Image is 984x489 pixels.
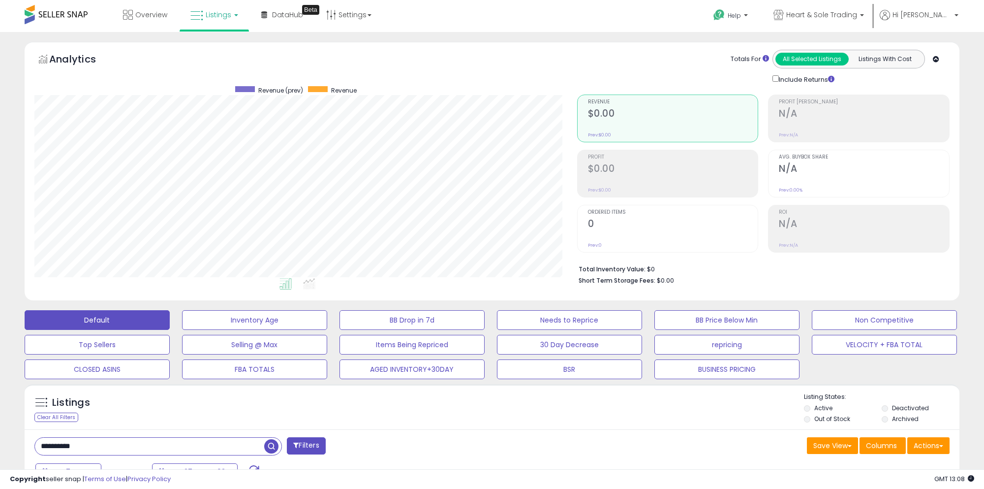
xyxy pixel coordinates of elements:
[52,396,90,410] h5: Listings
[892,415,919,423] label: Archived
[588,132,611,138] small: Prev: $0.00
[866,441,897,451] span: Columns
[804,392,959,402] p: Listing States:
[25,359,170,379] button: CLOSED ASINS
[779,108,949,121] h2: N/A
[497,310,642,330] button: Needs to Reprice
[579,265,646,273] b: Total Inventory Value:
[182,359,327,379] button: FBA TOTALS
[331,86,357,95] span: Revenue
[34,413,78,422] div: Clear All Filters
[258,86,303,95] span: Revenue (prev)
[860,437,906,454] button: Columns
[579,262,943,274] li: $0
[880,10,958,32] a: Hi [PERSON_NAME]
[765,73,846,85] div: Include Returns
[588,210,758,215] span: Ordered Items
[892,10,952,20] span: Hi [PERSON_NAME]
[807,437,858,454] button: Save View
[10,475,171,484] div: seller snap | |
[779,210,949,215] span: ROI
[302,5,319,15] div: Tooltip anchor
[497,335,642,355] button: 30 Day Decrease
[339,310,485,330] button: BB Drop in 7d
[135,10,167,20] span: Overview
[84,474,126,484] a: Terms of Use
[892,404,929,412] label: Deactivated
[182,310,327,330] button: Inventory Age
[814,404,832,412] label: Active
[657,276,674,285] span: $0.00
[779,132,798,138] small: Prev: N/A
[812,310,957,330] button: Non Competitive
[588,218,758,231] h2: 0
[339,335,485,355] button: Items Being Repriced
[779,242,798,248] small: Prev: N/A
[706,1,758,32] a: Help
[779,218,949,231] h2: N/A
[848,53,922,65] button: Listings With Cost
[25,310,170,330] button: Default
[812,335,957,355] button: VELOCITY + FBA TOTAL
[654,335,799,355] button: repricing
[588,108,758,121] h2: $0.00
[588,155,758,160] span: Profit
[731,55,769,64] div: Totals For
[779,155,949,160] span: Avg. Buybox Share
[25,335,170,355] button: Top Sellers
[713,9,725,21] i: Get Help
[728,11,741,20] span: Help
[272,10,303,20] span: DataHub
[779,99,949,105] span: Profit [PERSON_NAME]
[579,276,655,285] b: Short Term Storage Fees:
[10,474,46,484] strong: Copyright
[127,474,171,484] a: Privacy Policy
[588,99,758,105] span: Revenue
[814,415,850,423] label: Out of Stock
[934,474,974,484] span: 2025-09-11 13:08 GMT
[654,359,799,379] button: BUSINESS PRICING
[786,10,857,20] span: Heart & Sole Trading
[654,310,799,330] button: BB Price Below Min
[775,53,849,65] button: All Selected Listings
[779,163,949,176] h2: N/A
[588,163,758,176] h2: $0.00
[588,242,602,248] small: Prev: 0
[287,437,325,455] button: Filters
[182,335,327,355] button: Selling @ Max
[588,187,611,193] small: Prev: $0.00
[206,10,231,20] span: Listings
[49,52,115,68] h5: Analytics
[339,359,485,379] button: AGED INVENTORY+30DAY
[497,359,642,379] button: BSR
[779,187,802,193] small: Prev: 0.00%
[907,437,950,454] button: Actions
